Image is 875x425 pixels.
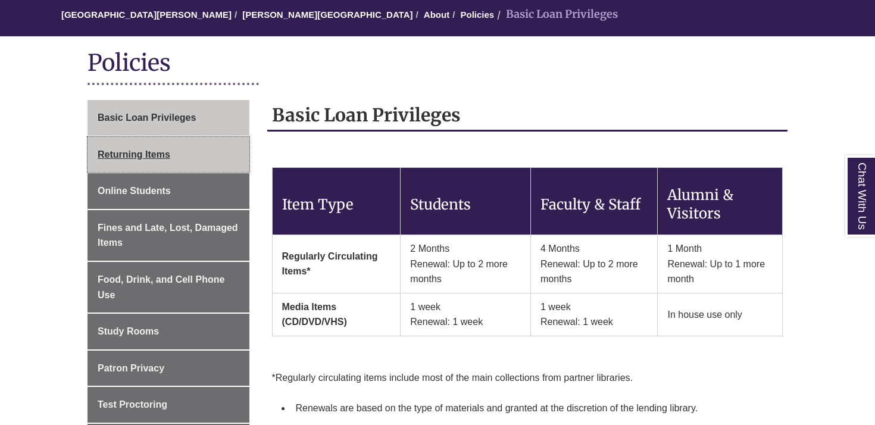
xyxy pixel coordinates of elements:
[98,186,171,196] span: Online Students
[272,293,401,336] th: Media Items (CD/DVD/VHS)
[61,10,232,20] a: [GEOGRAPHIC_DATA][PERSON_NAME]
[272,235,401,293] th: Regularly Circulating Items*
[461,10,495,20] a: Policies
[98,399,167,410] span: Test Proctoring
[98,223,238,248] span: Fines and Late, Lost, Damaged Items
[291,396,783,421] li: Renewals are based on the type of materials and granted at the discretion of the lending library.
[667,186,773,223] h3: Alumni & Visitors
[658,235,783,293] td: 1 Month Renewal: Up to 1 more month
[531,235,658,293] td: 4 Months Renewal: Up to 2 more months
[98,326,159,336] span: Study Rooms
[87,351,249,386] a: Patron Privacy
[267,100,788,132] h2: Basic Loan Privileges
[87,210,249,261] a: Fines and Late, Lost, Damaged Items
[87,48,787,80] h1: Policies
[87,314,249,349] a: Study Rooms
[87,262,249,312] a: Food, Drink, and Cell Phone Use
[87,100,249,136] a: Basic Loan Privileges
[87,137,249,173] a: Returning Items
[242,10,412,20] a: [PERSON_NAME][GEOGRAPHIC_DATA]
[410,195,521,214] h3: Students
[98,149,170,160] span: Returning Items
[494,6,618,23] li: Basic Loan Privileges
[87,173,249,209] a: Online Students
[540,195,648,214] h3: Faculty & Staff
[272,366,783,390] p: *Regularly circulating items include most of the main collections from partner libraries.
[424,10,449,20] a: About
[531,293,658,336] td: 1 week Renewal: 1 week
[87,387,249,423] a: Test Proctoring
[401,293,531,336] td: 1 week Renewal: 1 week
[658,293,783,336] td: In house use only
[401,235,531,293] td: 2 Months Renewal: Up to 2 more months
[98,112,196,123] span: Basic Loan Privileges
[98,363,164,373] span: Patron Privacy
[282,195,391,214] h3: Item Type
[98,274,224,300] span: Food, Drink, and Cell Phone Use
